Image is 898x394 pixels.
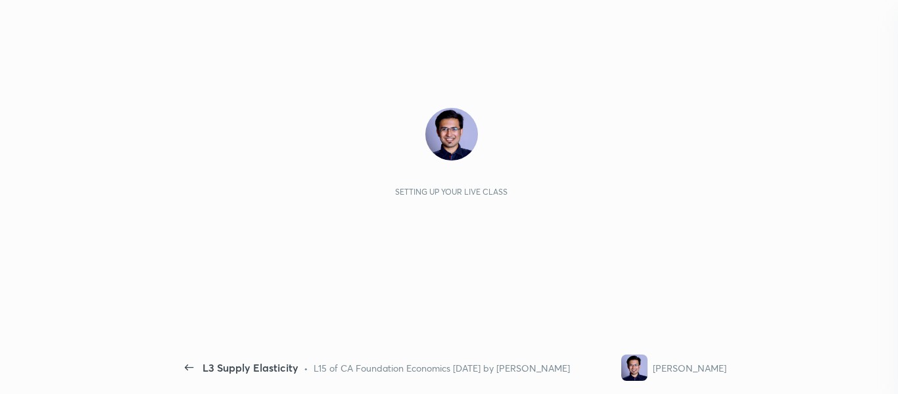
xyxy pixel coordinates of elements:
img: 5f78e08646bc44f99abb663be3a7d85a.jpg [621,355,648,381]
div: Setting up your live class [395,187,508,197]
img: 5f78e08646bc44f99abb663be3a7d85a.jpg [425,108,478,160]
div: • [304,361,308,375]
div: L3 Supply Elasticity [202,360,298,376]
div: [PERSON_NAME] [653,361,726,375]
div: L15 of CA Foundation Economics [DATE] by [PERSON_NAME] [314,361,570,375]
